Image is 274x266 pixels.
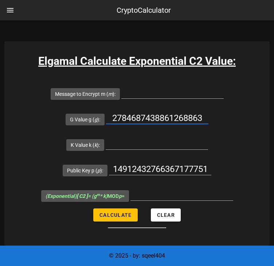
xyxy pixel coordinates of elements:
label: K Value k ( ): [71,141,100,149]
b: [ C2 ] [77,193,88,199]
i: p [97,168,100,173]
button: nav-menu-toggle [1,1,19,19]
div: CryptoCalculator [117,5,171,16]
label: Message to Encrypt m ( ): [55,90,116,98]
i: p [119,193,122,199]
i: g [94,117,97,122]
i: m [108,91,113,97]
sup: m [97,192,100,197]
label: Public Key p ( ): [67,167,103,174]
label: G Value g ( ): [70,116,100,123]
button: Calculate [93,208,137,222]
span: MOD = [46,193,125,199]
span: © 2025 - by: sqeel404 [109,252,165,259]
h3: Elgamal Calculate Exponential C2 Value: [4,53,270,69]
i: k [94,142,97,148]
i: (Exponential) = (g * k) [46,193,107,199]
button: Clear [151,208,181,222]
span: Clear [157,212,175,218]
span: Calculate [99,212,132,218]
